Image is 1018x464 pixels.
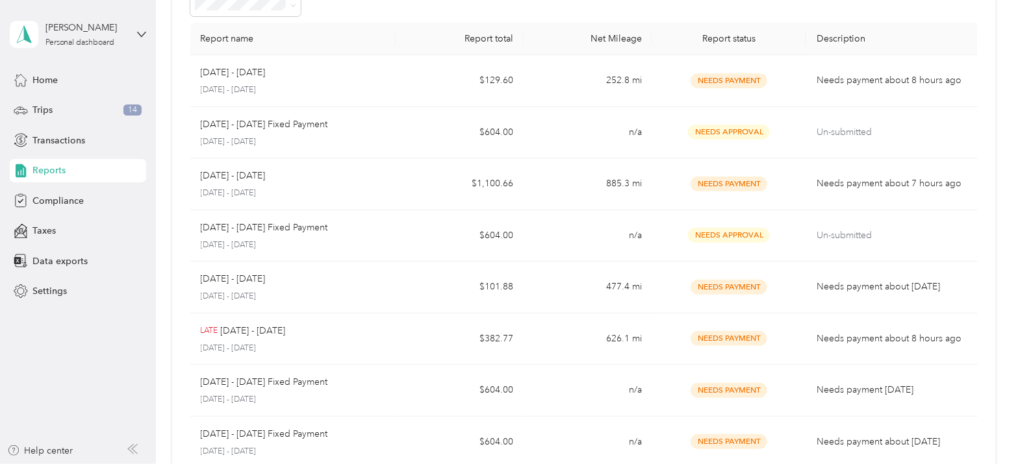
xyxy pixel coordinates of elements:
span: Settings [32,284,67,298]
p: [DATE] - [DATE] [201,394,385,406]
p: [DATE] - [DATE] Fixed Payment [201,427,328,441]
th: Net Mileage [524,23,652,55]
p: [DATE] - [DATE] Fixed Payment [201,117,328,132]
p: Needs payment about 8 hours ago [817,73,967,88]
p: [DATE] - [DATE] [201,272,266,286]
span: Needs Approval [688,228,770,243]
td: 477.4 mi [524,262,652,313]
div: [PERSON_NAME] [45,21,127,34]
span: Transactions [32,134,85,147]
span: Needs Payment [691,434,767,449]
td: n/a [524,107,652,159]
th: Report total [396,23,524,55]
td: $101.88 [396,262,524,313]
td: n/a [524,210,652,262]
p: [DATE] - [DATE] [201,239,385,251]
p: [DATE] - [DATE] Fixed Payment [201,375,328,389]
p: Needs payment about [DATE] [817,435,967,449]
iframe: Everlance-gr Chat Button Frame [945,391,1018,464]
td: 885.3 mi [524,158,652,210]
span: Needs Payment [691,280,767,295]
p: [DATE] - [DATE] [201,169,266,183]
p: [DATE] - [DATE] [201,291,385,302]
span: Needs Payment [691,331,767,346]
td: $604.00 [396,210,524,262]
button: Help center [7,444,73,458]
p: [DATE] - [DATE] [220,324,285,338]
p: [DATE] - [DATE] [201,188,385,199]
td: 626.1 mi [524,313,652,365]
p: [DATE] - [DATE] [201,66,266,80]
p: LATE [201,325,218,337]
div: Personal dashboard [45,39,115,47]
p: [DATE] - [DATE] [201,136,385,148]
p: Needs payment [DATE] [817,383,967,397]
p: [DATE] - [DATE] [201,343,385,354]
td: $1,100.66 [396,158,524,210]
p: Needs payment about 8 hours ago [817,332,967,346]
td: n/a [524,365,652,417]
span: Reports [32,164,66,177]
span: Compliance [32,194,84,208]
p: Needs payment about [DATE] [817,280,967,294]
p: [DATE] - [DATE] Fixed Payment [201,221,328,235]
p: [DATE] - [DATE] [201,446,385,458]
th: Description [806,23,977,55]
span: Data exports [32,254,88,268]
td: $604.00 [396,107,524,159]
p: [DATE] - [DATE] [201,84,385,96]
td: $129.60 [396,55,524,107]
span: Taxes [32,224,56,238]
span: Home [32,73,58,87]
td: 252.8 mi [524,55,652,107]
span: Needs Payment [691,383,767,398]
span: Needs Payment [691,73,767,88]
p: Un-submitted [817,228,967,243]
span: Needs Payment [691,177,767,191]
p: Un-submitted [817,125,967,140]
div: Report status [663,33,796,44]
td: $604.00 [396,365,524,417]
td: $382.77 [396,313,524,365]
th: Report name [190,23,396,55]
p: Needs payment about 7 hours ago [817,177,967,191]
span: 14 [123,104,142,116]
span: Needs Approval [688,125,770,140]
span: Trips [32,103,53,117]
